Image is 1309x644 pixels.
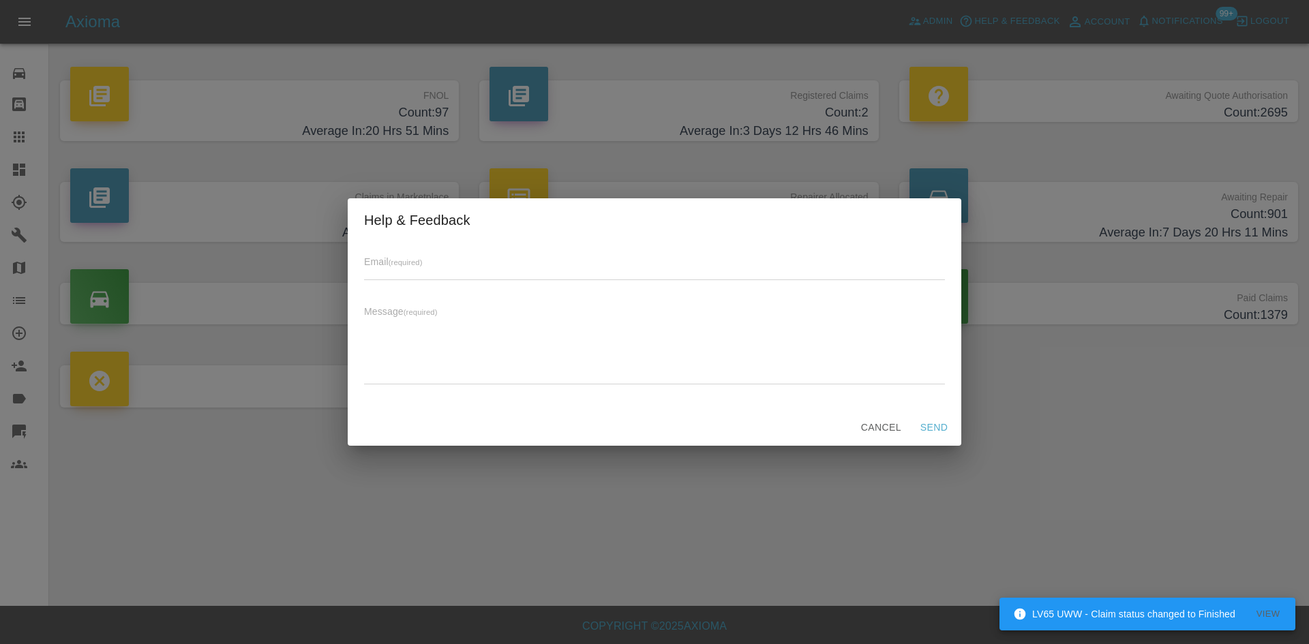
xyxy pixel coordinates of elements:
[1013,602,1235,626] div: LV65 UWW - Claim status changed to Finished
[389,258,423,266] small: (required)
[348,198,961,242] h2: Help & Feedback
[364,306,438,317] span: Message
[364,256,422,267] span: Email
[404,308,438,316] small: (required)
[856,415,907,440] button: Cancel
[1246,604,1290,625] button: View
[912,415,956,440] button: Send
